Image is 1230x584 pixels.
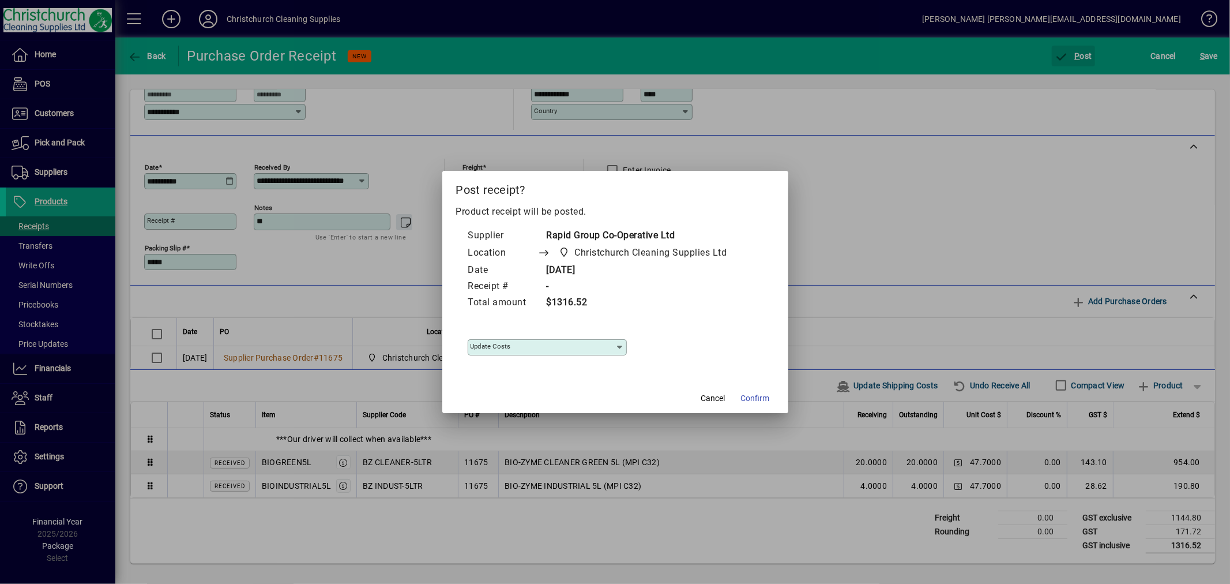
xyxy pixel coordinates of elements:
[538,279,749,295] td: -
[471,342,511,350] mat-label: Update costs
[468,228,538,244] td: Supplier
[556,245,732,261] span: Christchurch Cleaning Supplies Ltd
[736,388,774,409] button: Confirm
[442,171,788,204] h2: Post receipt?
[468,244,538,263] td: Location
[695,388,732,409] button: Cancel
[741,392,770,405] span: Confirm
[456,205,774,219] p: Product receipt will be posted.
[575,246,727,260] span: Christchurch Cleaning Supplies Ltd
[538,228,749,244] td: Rapid Group Co-Operative Ltd
[468,279,538,295] td: Receipt #
[701,392,725,405] span: Cancel
[538,263,749,279] td: [DATE]
[538,295,749,311] td: $1316.52
[468,295,538,311] td: Total amount
[468,263,538,279] td: Date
